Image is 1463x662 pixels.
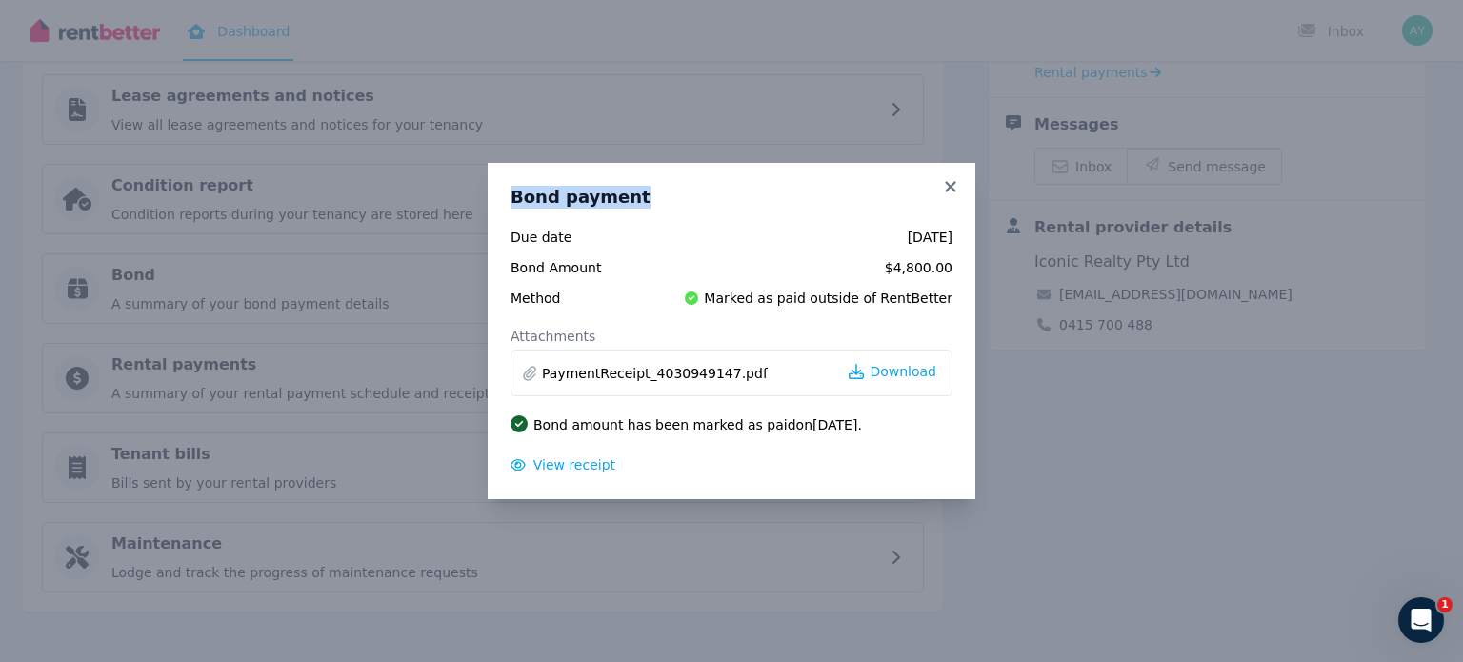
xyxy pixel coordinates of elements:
dt: Attachments [511,327,952,346]
span: Download [870,362,936,381]
span: [DATE] [654,228,952,247]
span: $4,800.00 [654,258,952,277]
a: PaymentReceipt_4030949147.pdf [542,364,768,383]
iframe: Intercom live chat [1398,597,1444,643]
span: Bond Amount [511,258,643,277]
a: Download [849,362,936,381]
span: 1 [1437,597,1453,612]
p: Bond amount has been marked as paid on [DATE] . [533,415,862,434]
button: View receipt [511,455,615,474]
span: Marked as paid outside of RentBetter [704,289,952,308]
h3: Bond payment [511,186,952,209]
span: View receipt [533,457,615,472]
span: Due date [511,228,643,247]
span: Method [511,289,643,308]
